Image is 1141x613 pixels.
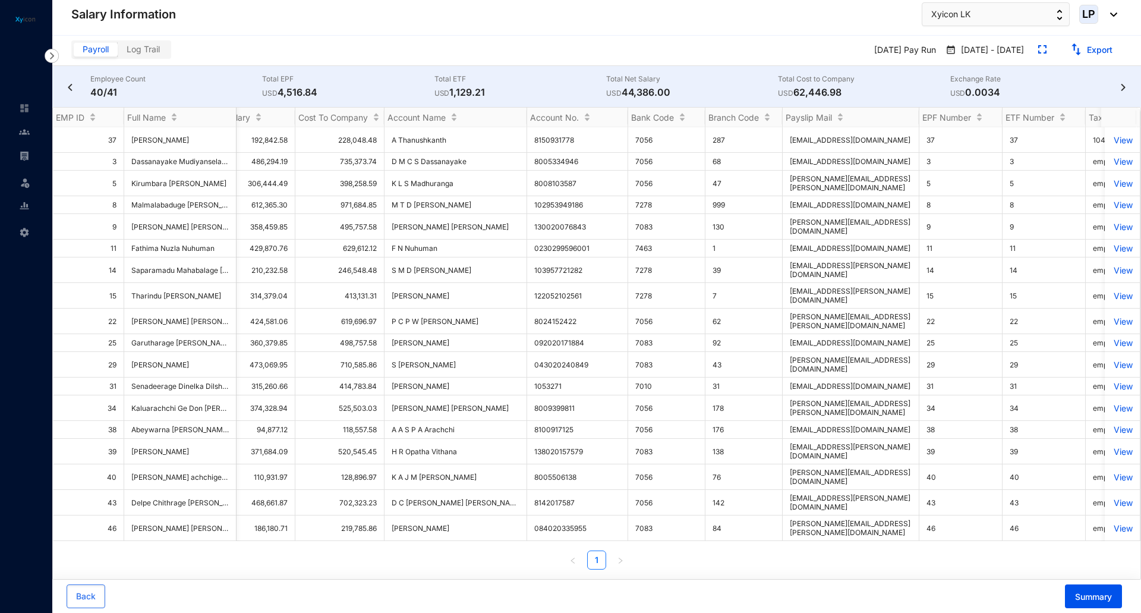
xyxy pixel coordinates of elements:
[1003,214,1086,240] td: 9
[392,291,449,300] span: [PERSON_NAME]
[90,85,262,99] p: 40/41
[919,283,1003,309] td: 15
[527,309,628,334] td: 8024152422
[1055,592,1122,602] a: Summary
[206,283,295,309] td: 314,379.04
[53,334,124,352] td: 25
[295,153,384,171] td: 735,373.74
[1003,395,1086,421] td: 34
[705,283,783,309] td: 7
[705,214,783,240] td: 130
[384,240,527,257] td: F N Nuhuman
[127,44,160,54] span: Log Trail
[527,240,628,257] td: 0230299596001
[53,352,124,378] td: 29
[778,73,950,85] p: Total Cost to Company
[19,200,30,211] img: report-unselected.e6a6b4230fc7da01f883.svg
[131,338,234,347] span: Garutharage [PERSON_NAME]
[295,127,384,153] td: 228,048.48
[1112,381,1133,391] a: View
[1112,447,1133,457] a: View
[922,112,971,122] span: EPF Number
[628,196,705,214] td: 7278
[295,395,384,421] td: 525,503.03
[53,214,124,240] td: 9
[206,309,295,334] td: 424,581.06
[206,439,295,464] td: 371,684.09
[1003,171,1086,196] td: 5
[1112,523,1133,533] a: View
[919,257,1003,283] td: 14
[384,378,527,395] td: [PERSON_NAME]
[1089,112,1137,122] span: Tax Number
[790,244,910,253] span: [EMAIL_ADDRESS][DOMAIN_NAME]
[778,87,793,99] p: USD
[295,196,384,214] td: 971,684.85
[1112,222,1133,232] a: View
[569,557,576,564] span: left
[12,14,39,24] img: logo
[131,157,355,166] span: Dassanayake Mudiyanselage Chinthika Sanjeevanie Dassanayake
[53,439,124,464] td: 39
[1112,316,1133,326] p: View
[206,108,295,127] th: Net Salary
[628,439,705,464] td: 7083
[628,214,705,240] td: 7083
[919,171,1003,196] td: 5
[206,395,295,421] td: 374,328.94
[705,240,783,257] td: 1
[53,421,124,439] td: 38
[1112,156,1133,166] a: View
[131,425,345,434] span: Abeywarna [PERSON_NAME] Abeywarna [GEOGRAPHIC_DATA]
[628,352,705,378] td: 7083
[588,551,606,569] a: 1
[387,112,446,122] span: Account Name
[628,395,705,421] td: 7056
[131,447,189,456] span: [PERSON_NAME]
[10,96,38,120] li: Home
[1112,291,1133,301] p: View
[956,44,1024,57] p: [DATE] - [DATE]
[919,352,1003,378] td: 29
[295,439,384,464] td: 520,545.45
[919,309,1003,334] td: 22
[1003,240,1086,257] td: 11
[295,214,384,240] td: 495,757.58
[527,257,628,283] td: 103957721282
[1112,265,1133,275] a: View
[1003,108,1086,127] th: ETF Number
[1003,352,1086,378] td: 29
[295,108,384,127] th: Cost To Company
[384,421,527,439] td: A A S P A Arachchi
[1112,200,1133,210] p: View
[790,157,910,166] span: [EMAIL_ADDRESS][DOMAIN_NAME]
[1112,243,1133,253] a: View
[392,266,471,275] span: S M D [PERSON_NAME]
[384,395,527,421] td: [PERSON_NAME] [PERSON_NAME]
[206,153,295,171] td: 486,294.19
[131,136,189,144] span: [PERSON_NAME]
[206,257,295,283] td: 210,232.58
[790,399,910,417] span: [PERSON_NAME][EMAIL_ADDRESS][PERSON_NAME][DOMAIN_NAME]
[53,171,124,196] td: 5
[131,266,337,275] span: Saparamadu Mahabalage [PERSON_NAME] [PERSON_NAME]
[1112,135,1133,145] a: View
[705,439,783,464] td: 138
[384,171,527,196] td: K L S Madhuranga
[705,108,783,127] th: Branch Code
[1003,283,1086,309] td: 15
[1112,338,1133,348] a: View
[10,194,38,218] li: Reports
[950,87,966,99] p: USD
[705,334,783,352] td: 92
[295,240,384,257] td: 629,612.12
[1038,45,1047,54] img: expand.44ba77930b780aef2317a7ddddf64422.svg
[206,171,295,196] td: 306,444.49
[950,73,1122,85] p: Exchange Rate
[131,360,189,369] span: [PERSON_NAME]
[53,196,124,214] td: 8
[919,334,1003,352] td: 25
